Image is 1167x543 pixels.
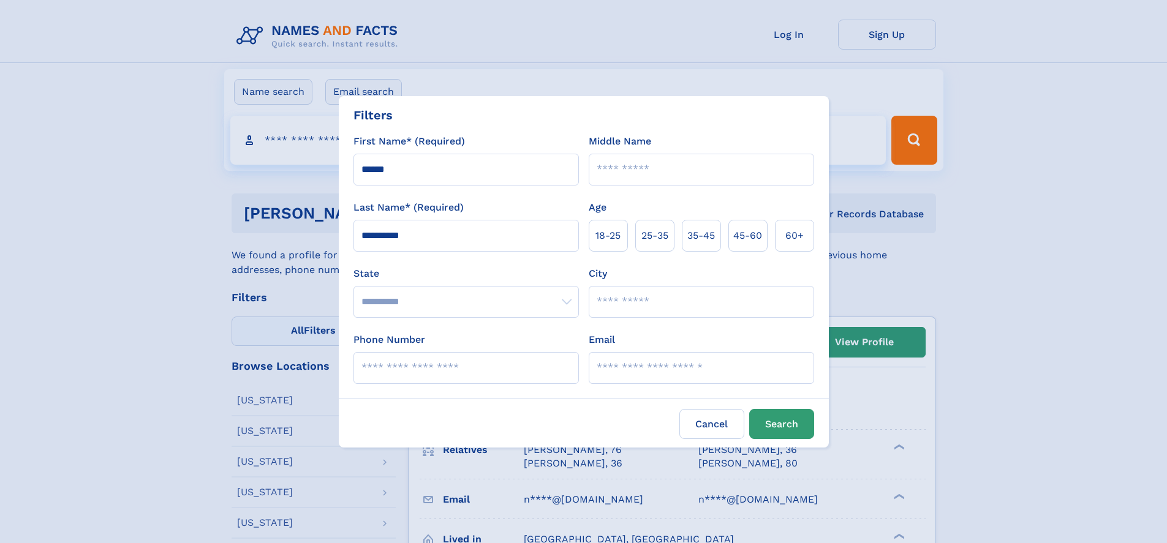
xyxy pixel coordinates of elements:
label: Middle Name [589,134,651,149]
label: City [589,266,607,281]
label: Cancel [679,409,744,439]
span: 45‑60 [733,228,762,243]
label: First Name* (Required) [353,134,465,149]
span: 60+ [785,228,804,243]
label: Email [589,332,615,347]
label: Age [589,200,606,215]
div: Filters [353,106,393,124]
span: 25‑35 [641,228,668,243]
span: 35‑45 [687,228,715,243]
label: Last Name* (Required) [353,200,464,215]
label: Phone Number [353,332,425,347]
span: 18‑25 [595,228,621,243]
label: State [353,266,579,281]
button: Search [749,409,814,439]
